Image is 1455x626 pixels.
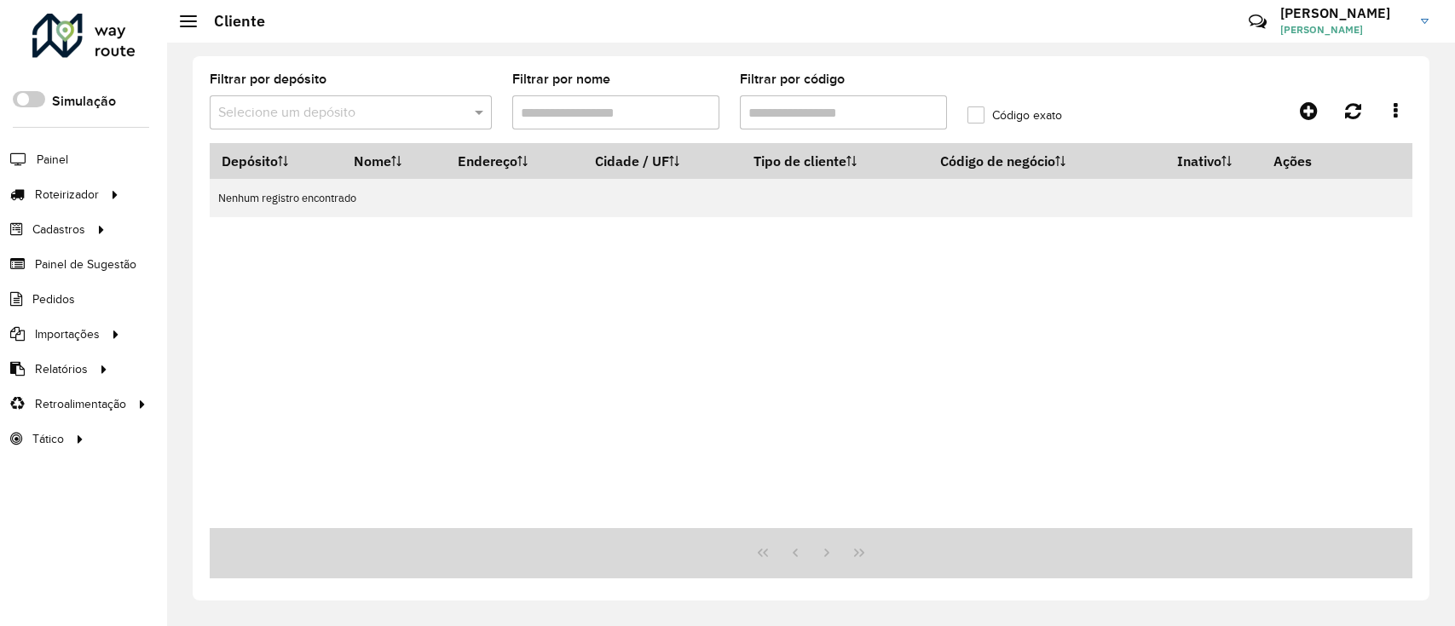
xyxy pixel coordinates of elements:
[742,143,928,179] th: Tipo de cliente
[967,106,1062,124] label: Código exato
[35,256,136,273] span: Painel de Sugestão
[740,69,845,89] label: Filtrar por código
[37,151,68,169] span: Painel
[52,91,116,112] label: Simulação
[35,186,99,204] span: Roteirizador
[512,69,610,89] label: Filtrar por nome
[210,179,1412,217] td: Nenhum registro encontrado
[35,395,126,413] span: Retroalimentação
[1239,3,1276,40] a: Contato Rápido
[35,325,100,343] span: Importações
[32,221,85,238] span: Cadastros
[1146,143,1261,179] th: Inativo
[210,69,326,89] label: Filtrar por depósito
[35,360,88,378] span: Relatórios
[1280,5,1408,21] h3: [PERSON_NAME]
[928,143,1147,179] th: Código de negócio
[447,143,584,179] th: Endereço
[32,290,75,308] span: Pedidos
[584,143,742,179] th: Cidade / UF
[1280,22,1408,37] span: [PERSON_NAME]
[32,430,64,448] span: Tático
[210,143,342,179] th: Depósito
[197,12,265,31] h2: Cliente
[1262,143,1364,179] th: Ações
[342,143,447,179] th: Nome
